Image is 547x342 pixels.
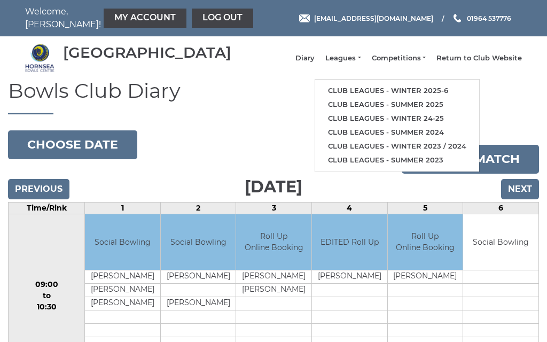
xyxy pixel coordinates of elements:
[388,214,463,270] td: Roll Up Online Booking
[314,14,433,22] span: [EMAIL_ADDRESS][DOMAIN_NAME]
[501,179,539,199] input: Next
[388,270,463,284] td: [PERSON_NAME]
[295,53,315,63] a: Diary
[315,79,480,172] ul: Leagues
[8,179,69,199] input: Previous
[236,214,311,270] td: Roll Up Online Booking
[452,13,511,24] a: Phone us 01964 537776
[315,84,479,98] a: Club leagues - Winter 2025-6
[25,43,54,73] img: Hornsea Bowls Centre
[236,202,312,214] td: 3
[161,270,236,284] td: [PERSON_NAME]
[85,202,161,214] td: 1
[85,297,160,310] td: [PERSON_NAME]
[161,214,236,270] td: Social Bowling
[467,14,511,22] span: 01964 537776
[85,214,160,270] td: Social Bowling
[299,14,310,22] img: Email
[25,5,223,31] nav: Welcome, [PERSON_NAME]!
[315,139,479,153] a: Club leagues - Winter 2023 / 2024
[463,214,538,270] td: Social Bowling
[436,53,522,63] a: Return to Club Website
[463,202,539,214] td: 6
[312,202,388,214] td: 4
[315,112,479,126] a: Club leagues - Winter 24-25
[63,44,231,61] div: [GEOGRAPHIC_DATA]
[236,284,311,297] td: [PERSON_NAME]
[299,13,433,24] a: Email [EMAIL_ADDRESS][DOMAIN_NAME]
[160,202,236,214] td: 2
[312,270,387,284] td: [PERSON_NAME]
[325,53,361,63] a: Leagues
[9,202,85,214] td: Time/Rink
[104,9,186,28] a: My Account
[8,130,137,159] button: Choose date
[192,9,253,28] a: Log out
[454,14,461,22] img: Phone us
[372,53,426,63] a: Competitions
[315,98,479,112] a: Club leagues - Summer 2025
[8,80,539,114] h1: Bowls Club Diary
[387,202,463,214] td: 5
[236,270,311,284] td: [PERSON_NAME]
[315,126,479,139] a: Club leagues - Summer 2024
[85,270,160,284] td: [PERSON_NAME]
[315,153,479,167] a: Club leagues - Summer 2023
[85,284,160,297] td: [PERSON_NAME]
[161,297,236,310] td: [PERSON_NAME]
[312,214,387,270] td: EDITED Roll Up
